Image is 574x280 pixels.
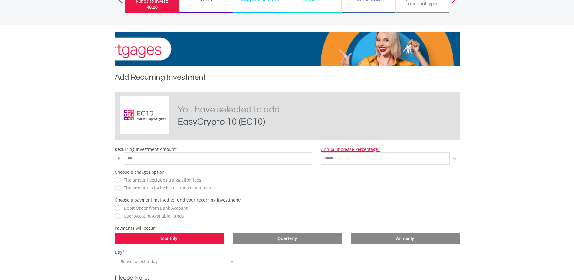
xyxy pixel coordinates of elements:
label: Day [115,249,122,255]
h2: You have selected to add [178,104,368,128]
div: % [450,152,460,165]
span: R [115,152,124,165]
span: Annually [396,235,414,241]
label: User Account Available Funds [121,213,184,219]
span: Quarterly [277,235,297,241]
label: Choose a charges option [115,169,165,175]
img: EasyMortage Promotion Banner [115,32,460,66]
label: Debit Order from Bank Account [121,205,188,211]
a: Annual Increase Percentage* [321,146,380,152]
label: Payments will occur [115,225,155,231]
label: The amount is inclusive of transaction fees [121,185,211,191]
span: EasyCrypto 10 (EC10) [178,117,265,126]
img: EC10.EC.EC10.png [123,99,168,131]
span: Monthly [161,235,177,241]
span: R0.00 [146,4,158,10]
label: The amount excludes transaction fees [121,177,201,183]
h1: Add Recurring Investment [115,72,460,85]
span: Please select a day [120,255,225,268]
label: Recurring Investment Amount [115,146,176,152]
label: Choose a payment method to fund your recurring investment [115,197,240,203]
